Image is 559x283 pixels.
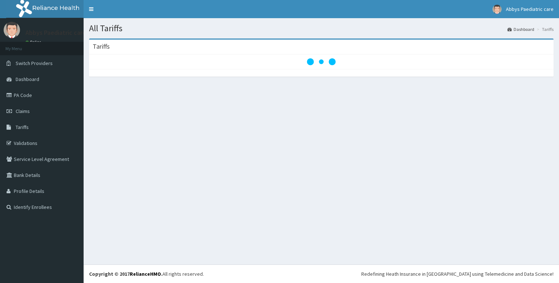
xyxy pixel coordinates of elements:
[130,271,161,277] a: RelianceHMO
[16,108,30,114] span: Claims
[16,60,53,66] span: Switch Providers
[25,40,43,45] a: Online
[89,271,162,277] strong: Copyright © 2017 .
[84,264,559,283] footer: All rights reserved.
[16,76,39,82] span: Dashboard
[507,26,534,32] a: Dashboard
[361,270,554,278] div: Redefining Heath Insurance in [GEOGRAPHIC_DATA] using Telemedicine and Data Science!
[506,6,554,12] span: Abbys Paediatric care
[89,24,554,33] h1: All Tariffs
[25,29,86,36] p: Abbys Paediatric care
[93,43,110,50] h3: Tariffs
[307,47,336,76] svg: audio-loading
[4,22,20,38] img: User Image
[16,124,29,130] span: Tariffs
[492,5,502,14] img: User Image
[535,26,554,32] li: Tariffs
